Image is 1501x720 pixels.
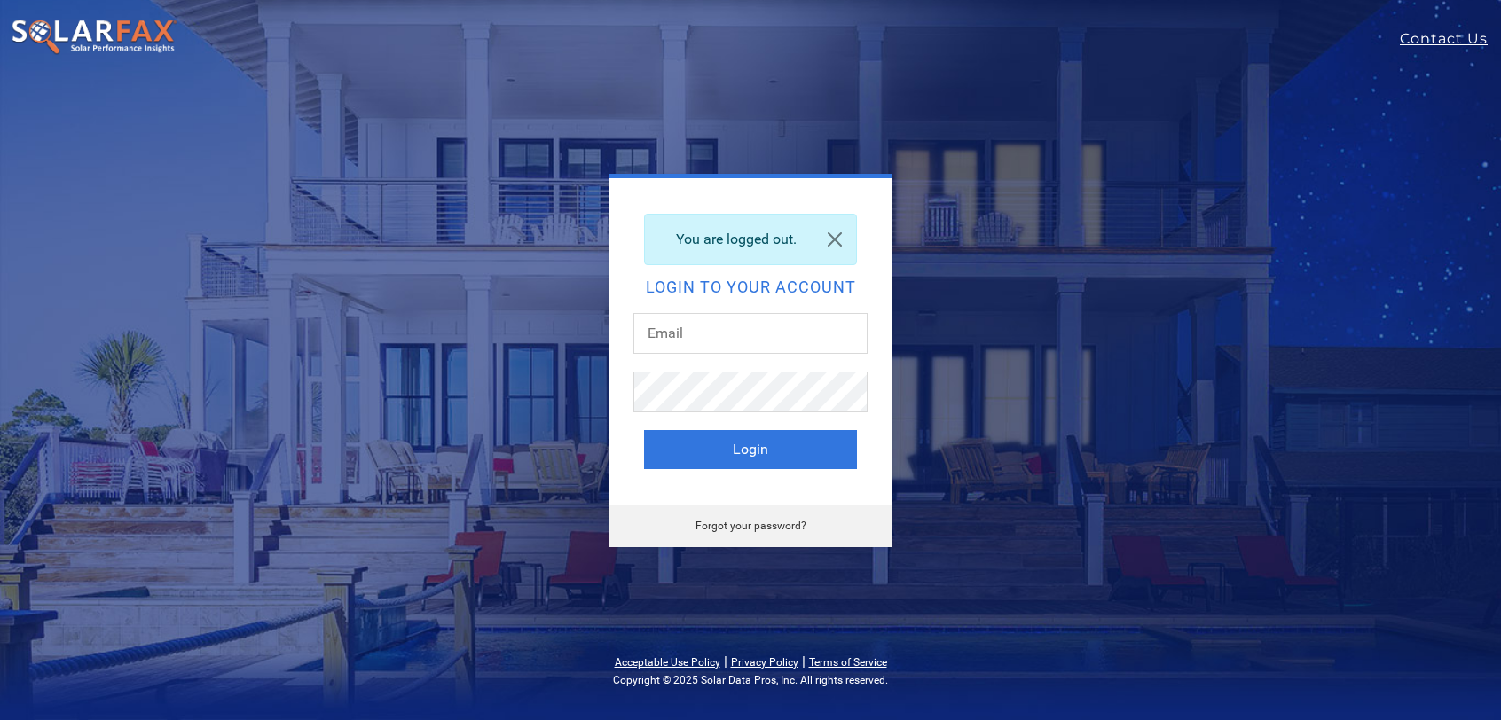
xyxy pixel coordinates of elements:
a: Close [813,215,856,264]
button: Login [644,430,857,469]
span: | [724,653,727,669]
a: Forgot your password? [695,520,806,532]
div: You are logged out. [644,214,857,265]
input: Email [633,313,868,354]
span: | [802,653,806,669]
img: SolarFax [11,19,177,56]
a: Acceptable Use Policy [615,656,720,669]
a: Terms of Service [809,656,887,669]
h2: Login to your account [644,279,857,295]
a: Contact Us [1400,28,1501,50]
a: Privacy Policy [731,656,798,669]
